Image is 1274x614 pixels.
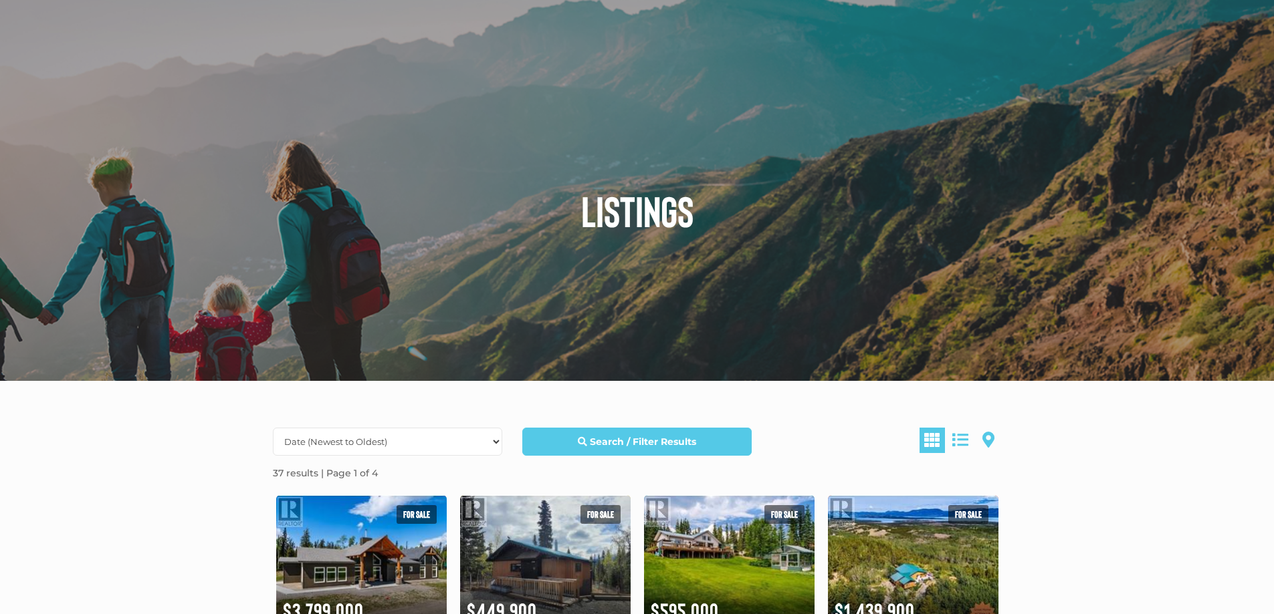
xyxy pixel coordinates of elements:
span: For sale [948,505,988,524]
a: Search / Filter Results [522,428,752,456]
strong: Search / Filter Results [590,436,696,448]
span: For sale [580,505,621,524]
span: For sale [764,505,805,524]
h1: Listings [263,180,1012,241]
strong: 37 results | Page 1 of 4 [273,467,378,479]
span: For sale [397,505,437,524]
